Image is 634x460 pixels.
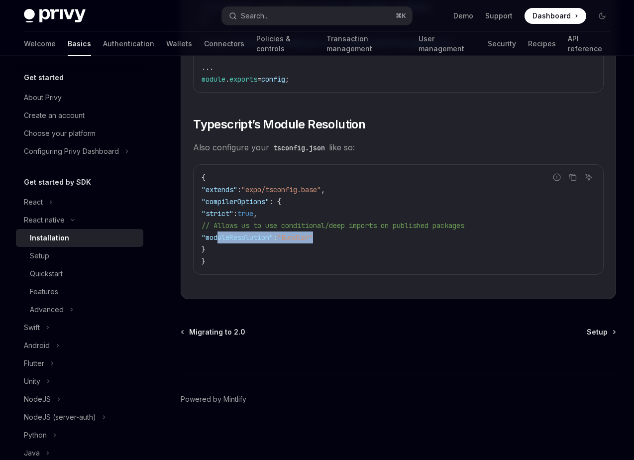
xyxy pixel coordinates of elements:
a: Setup [16,247,143,265]
span: . [225,75,229,84]
span: , [321,185,325,194]
a: Create an account [16,107,143,124]
span: = [257,75,261,84]
a: Transaction management [326,32,407,56]
span: "moduleResolution" [202,233,273,242]
div: Choose your platform [24,127,96,139]
span: Dashboard [532,11,571,21]
a: Connectors [204,32,244,56]
div: Quickstart [30,268,63,280]
a: Demo [453,11,473,21]
div: React native [24,214,65,226]
a: Dashboard [525,8,586,24]
span: config [261,75,285,84]
a: Quickstart [16,265,143,283]
span: { [202,173,206,182]
div: Configuring Privy Dashboard [24,145,119,157]
span: : [273,233,277,242]
a: User management [419,32,476,56]
span: Typescript’s Module Resolution [193,116,365,132]
a: Policies & controls [256,32,315,56]
h5: Get started by SDK [24,176,91,188]
button: Report incorrect code [550,171,563,184]
span: // Allows us to use conditional/deep imports on published packages [202,221,464,230]
div: Create an account [24,110,85,121]
a: Security [488,32,516,56]
div: About Privy [24,92,62,104]
button: Ask AI [582,171,595,184]
button: Copy the contents from the code block [566,171,579,184]
span: Setup [587,327,608,337]
span: "expo/tsconfig.base" [241,185,321,194]
a: About Privy [16,89,143,107]
a: Authentication [103,32,154,56]
span: : [237,185,241,194]
a: Welcome [24,32,56,56]
span: } [202,245,206,254]
span: : { [269,197,281,206]
div: Advanced [30,304,64,316]
div: NodeJS [24,393,51,405]
span: , [253,209,257,218]
span: ⌘ K [396,12,406,20]
div: Java [24,447,40,459]
span: module [202,75,225,84]
code: tsconfig.json [269,142,329,153]
a: Choose your platform [16,124,143,142]
span: "extends" [202,185,237,194]
div: NodeJS (server-auth) [24,411,96,423]
div: Installation [30,232,69,244]
span: "Bundler" [277,233,313,242]
a: Recipes [528,32,556,56]
a: API reference [568,32,610,56]
a: Features [16,283,143,301]
div: Flutter [24,357,44,369]
button: Toggle dark mode [594,8,610,24]
span: Migrating to 2.0 [189,327,245,337]
span: exports [229,75,257,84]
div: Swift [24,322,40,334]
a: Migrating to 2.0 [182,327,245,337]
span: ; [285,75,289,84]
span: } [202,257,206,266]
div: React [24,196,43,208]
span: : [233,209,237,218]
div: Android [24,340,50,351]
div: Unity [24,375,40,387]
div: Search... [241,10,269,22]
img: dark logo [24,9,86,23]
h5: Get started [24,72,64,84]
div: Setup [30,250,49,262]
a: Powered by Mintlify [181,394,246,404]
a: Installation [16,229,143,247]
a: Support [485,11,513,21]
div: Python [24,429,47,441]
span: ... [202,63,213,72]
button: Search...⌘K [222,7,412,25]
a: Setup [587,327,615,337]
span: "strict" [202,209,233,218]
span: true [237,209,253,218]
span: Also configure your like so: [193,140,604,154]
div: Features [30,286,58,298]
a: Basics [68,32,91,56]
span: "compilerOptions" [202,197,269,206]
a: Wallets [166,32,192,56]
